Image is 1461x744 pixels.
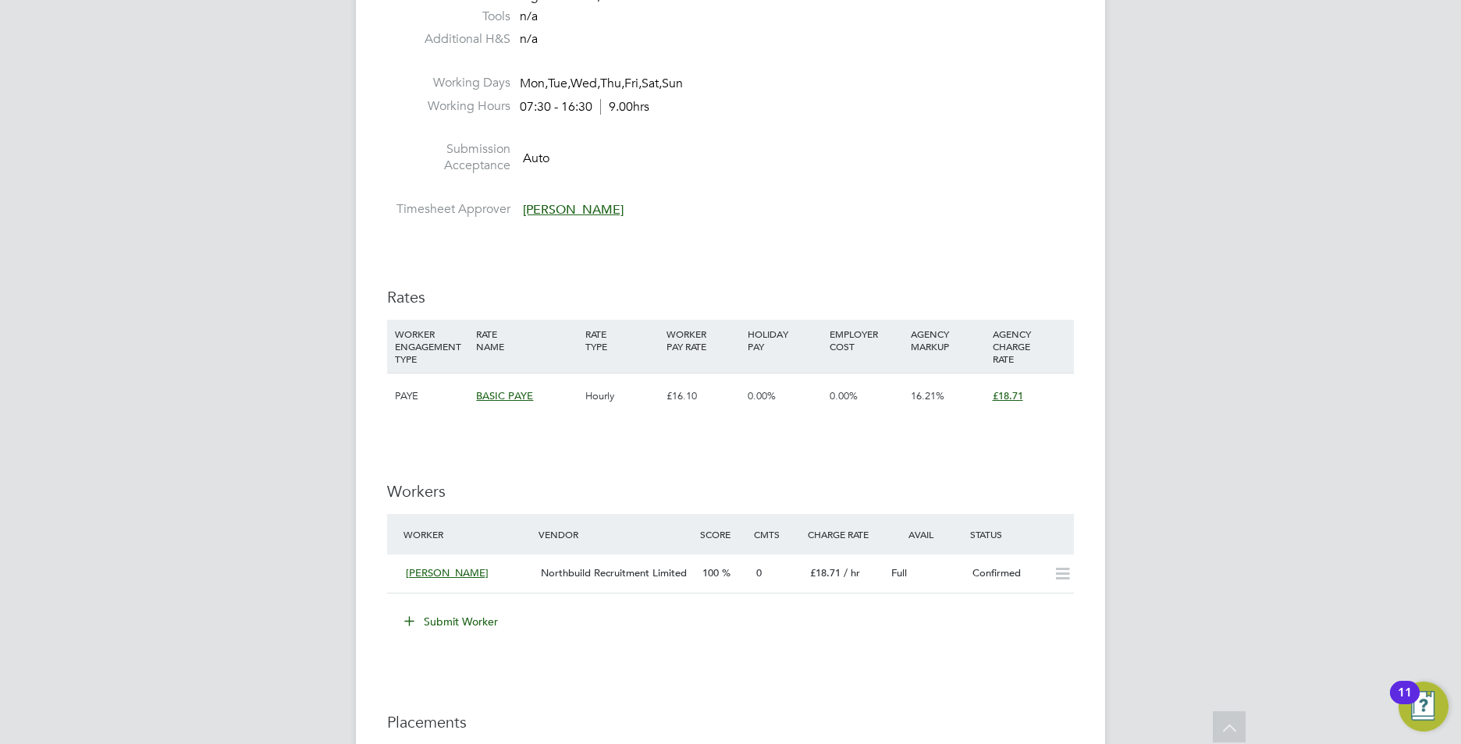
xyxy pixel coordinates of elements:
[624,76,642,91] span: Fri,
[696,520,750,548] div: Score
[391,320,472,373] div: WORKER ENGAGEMENT TYPE
[907,320,988,360] div: AGENCY MARKUP
[520,99,649,115] div: 07:30 - 16:30
[744,320,825,360] div: HOLIDAY PAY
[844,566,860,579] span: / hr
[387,98,510,115] label: Working Hours
[885,520,966,548] div: Avail
[804,520,885,548] div: Charge Rate
[387,201,510,218] label: Timesheet Approver
[750,520,804,548] div: Cmts
[663,374,744,419] div: £16.10
[406,566,489,579] span: [PERSON_NAME]
[387,31,510,48] label: Additional H&S
[387,75,510,91] label: Working Days
[387,141,510,174] label: Submission Acceptance
[581,320,663,360] div: RATE TYPE
[393,609,510,634] button: Submit Worker
[966,520,1074,548] div: Status
[911,389,944,402] span: 16.21%
[581,374,663,419] div: Hourly
[600,99,649,115] span: 9.00hrs
[989,320,1070,373] div: AGENCY CHARGE RATE
[1399,682,1449,732] button: Open Resource Center, 11 new notifications
[662,76,683,91] span: Sun
[600,76,624,91] span: Thu,
[663,320,744,360] div: WORKER PAY RATE
[541,566,687,579] span: Northbuild Recruitment Limited
[571,76,600,91] span: Wed,
[476,389,533,402] span: BASIC PAYE
[535,520,696,548] div: Vendor
[387,287,1074,307] h3: Rates
[756,566,762,579] span: 0
[748,389,776,402] span: 0.00%
[642,76,662,91] span: Sat,
[387,712,1074,732] h3: Placements
[400,520,535,548] div: Worker
[387,481,1074,501] h3: Workers
[826,320,907,360] div: EMPLOYER COST
[520,31,538,47] span: n/a
[966,561,1047,586] div: Confirmed
[472,320,581,360] div: RATE NAME
[993,389,1023,402] span: £18.71
[830,389,858,402] span: 0.00%
[523,202,624,218] span: [PERSON_NAME]
[523,151,549,166] span: Auto
[520,76,548,91] span: Mon,
[891,566,907,579] span: Full
[548,76,571,91] span: Tue,
[702,566,719,579] span: 100
[1398,693,1412,713] div: 11
[391,374,472,419] div: PAYE
[810,566,841,579] span: £18.71
[520,9,538,24] span: n/a
[387,9,510,25] label: Tools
